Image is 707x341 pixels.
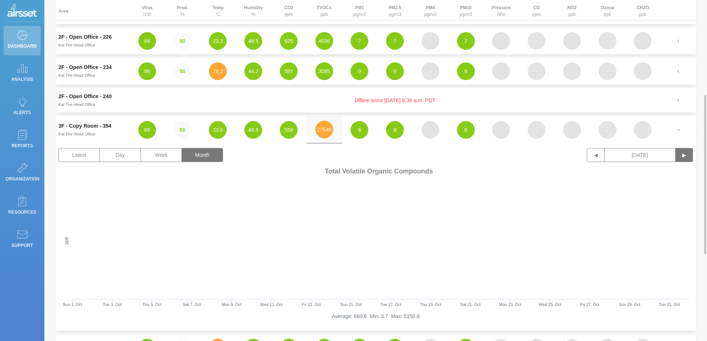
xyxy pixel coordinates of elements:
button: 625 [280,32,298,50]
button: - [563,62,581,80]
li: Average: 660.6 [332,313,367,320]
a: Reports [4,125,41,155]
button: 84 [138,32,156,50]
button: ◀ [587,148,605,162]
span: Total Volatile Organic Compounds [325,168,433,175]
button: 86 [138,62,156,80]
button: Month [182,148,223,162]
a: Support [4,225,41,255]
text: Sun 15. Oct [340,302,362,307]
strong: Area [58,8,68,14]
button: 89 [138,121,156,139]
button: - [599,121,616,139]
button: 23.6 [209,121,227,139]
button: - [528,62,545,80]
p: Alerts [6,107,39,118]
p: Analysis [6,74,39,85]
text: Sun 1. Oct [63,302,82,307]
strong: Humidity [244,5,263,10]
strong: PM1 [355,5,364,10]
strong: CO [533,5,540,10]
p: Resources [6,207,39,218]
a: Organization [4,159,41,188]
button: 9 [351,62,368,80]
strong: NO2 [568,5,577,10]
text: Sun 29. Oct [619,302,640,307]
button: 8 [386,121,404,139]
strong: Temp [212,5,224,10]
text: Sat 21. Oct [460,302,481,307]
button: - [563,32,581,50]
td: 3F - Copy Room - 354Kal Tire Head Office [55,116,129,144]
button: 24.2 [209,62,227,80]
strong: TVOCs [317,5,332,10]
small: Kal Tire Head Office [58,43,95,47]
text: Mon 23. Oct [499,302,521,307]
button: - [634,121,652,139]
button: Latest [58,148,100,162]
text: Wed 25. Oct [539,302,561,307]
button: - [599,32,616,50]
text: Tue 3. Oct [103,302,122,307]
strong: Virus [142,5,153,10]
li: Max: 5150.8 [391,313,420,320]
button: - [528,121,545,139]
strong: 50 [180,68,186,74]
small: Kal Tire Head Office [58,132,95,136]
button: 7 [351,32,368,50]
a: Analysis [4,59,41,89]
a: Dashboard [4,26,41,55]
button: - [492,32,510,50]
text: Fri 27. Oct [580,302,599,307]
button: 8 [457,121,475,139]
small: Kal Tire Head Office [58,102,95,107]
button: 3595 [315,62,333,80]
button: 9 [386,62,404,80]
button: - [422,32,439,50]
td: 2F - Open Office - 234Kal Tire Head Office [55,58,129,85]
strong: PM2.5 [389,5,402,10]
button: - [634,32,652,50]
button: 50 [174,62,192,80]
button: - [492,62,510,80]
button: 44.2 [244,62,262,80]
button: 48.8 [244,121,262,139]
text: ppb [64,237,69,244]
text: Thu 19. Oct [420,302,441,307]
button: 587 [280,62,298,80]
p: Dashboard [6,41,39,52]
button: - [492,121,510,139]
button: ▶ [675,148,693,162]
strong: Pressure [492,5,511,10]
strong: 50 [180,38,186,44]
button: 9 [457,62,475,80]
text: Thu 5. Oct [143,302,162,307]
text: Tue 17. Oct [380,302,401,307]
text: Sat 7. Oct [183,302,201,307]
strong: CH2O [637,5,649,10]
strong: 50 [180,127,186,133]
text: Fri 13. Oct [302,302,321,307]
button: - [599,62,616,80]
td: 2F - Open Office - 226Kal Tire Head Office [55,28,129,54]
strong: Ozone [601,5,614,10]
button: 27548 [315,121,333,138]
button: - [422,121,439,139]
a: Alerts [4,92,41,122]
button: [DATE] [605,148,676,162]
text: Wed 11. Oct [260,302,283,307]
p: Organization [6,173,39,185]
small: Kal Tire Head Office [58,73,95,77]
button: 50 [174,121,192,139]
button: 23.3 [209,32,227,50]
button: 559 [280,121,298,139]
img: Logo [7,4,37,18]
button: 4036 [315,32,333,50]
button: 7 [457,32,475,50]
li: Min: 3.7 [370,313,388,320]
button: - [634,62,652,80]
strong: PM10 [460,5,471,10]
button: Day [99,148,141,162]
text: Mon 9. Oct [222,302,242,307]
button: 7 [386,32,404,50]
